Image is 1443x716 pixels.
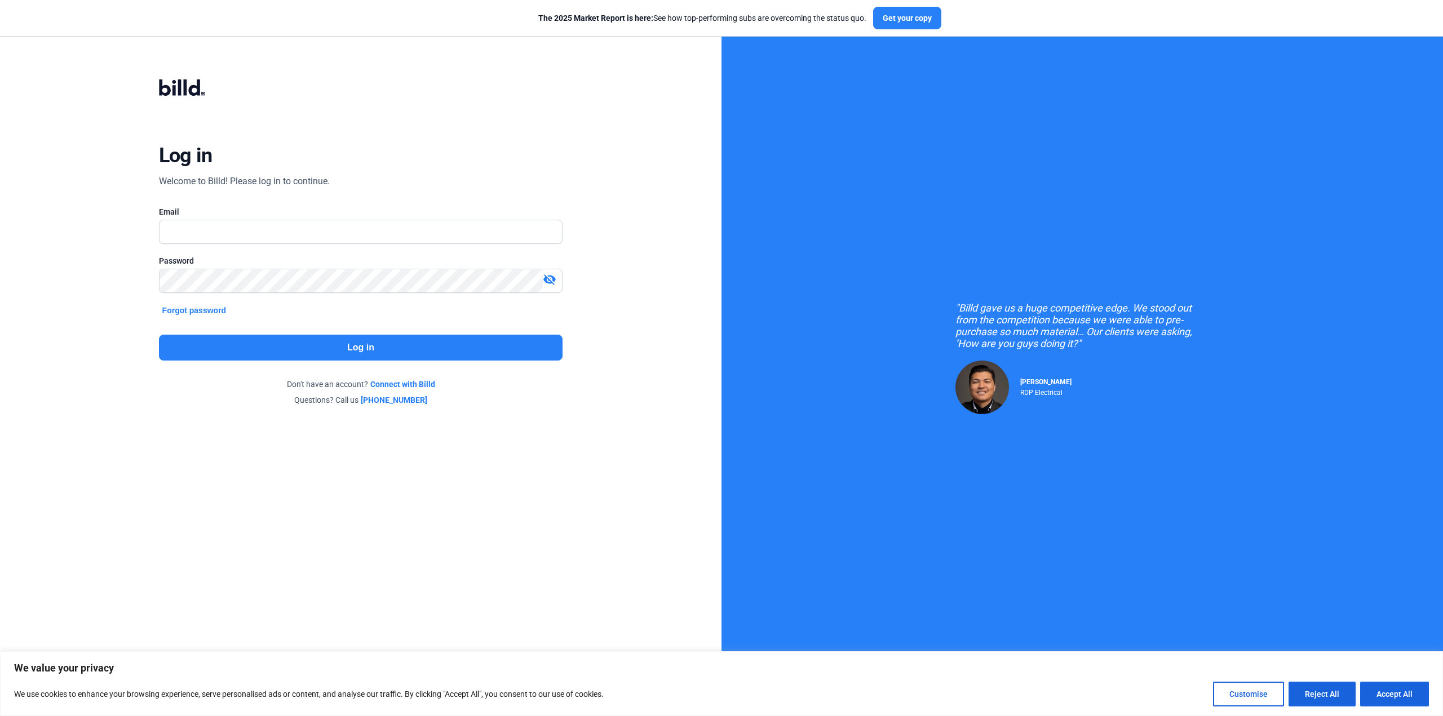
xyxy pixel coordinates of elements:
[159,394,563,406] div: Questions? Call us
[159,175,330,188] div: Welcome to Billd! Please log in to continue.
[873,7,941,29] button: Get your copy
[955,361,1009,414] img: Raul Pacheco
[159,206,563,217] div: Email
[159,379,563,390] div: Don't have an account?
[538,12,866,24] div: See how top-performing subs are overcoming the status quo.
[1213,682,1284,706] button: Customise
[1020,378,1072,386] span: [PERSON_NAME]
[1360,682,1429,706] button: Accept All
[1020,386,1072,397] div: RDP Electrical
[361,394,427,406] a: [PHONE_NUMBER]
[1289,682,1356,706] button: Reject All
[159,304,230,317] button: Forgot password
[159,143,213,168] div: Log in
[538,14,653,23] span: The 2025 Market Report is here:
[14,687,604,701] p: We use cookies to enhance your browsing experience, serve personalised ads or content, and analys...
[159,335,563,361] button: Log in
[159,255,563,266] div: Password
[955,302,1209,349] div: "Billd gave us a huge competitive edge. We stood out from the competition because we were able to...
[14,661,1429,675] p: We value your privacy
[543,273,556,286] mat-icon: visibility_off
[370,379,435,390] a: Connect with Billd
